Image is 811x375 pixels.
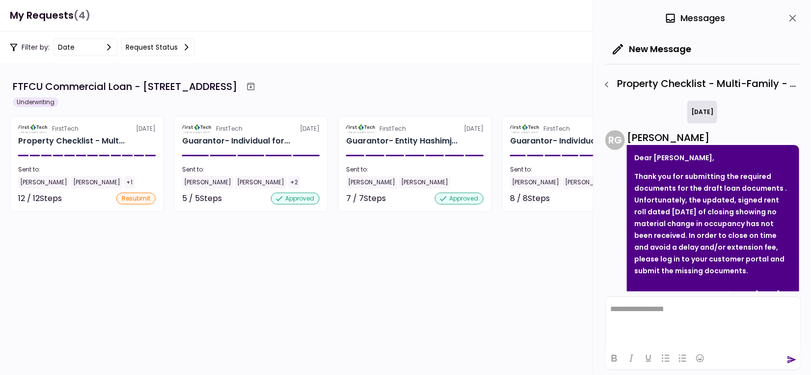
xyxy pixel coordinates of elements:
img: Partner logo [510,124,540,133]
button: Emojis [692,351,708,365]
div: [PERSON_NAME] [627,130,799,145]
div: FTFCU Commercial Loan - [STREET_ADDRESS] [13,79,237,94]
div: [DATE] [687,101,717,123]
div: resubmit [116,193,156,204]
div: [PERSON_NAME] [235,176,286,189]
div: [DATE] [346,124,484,133]
div: 5 / 5 Steps [182,193,222,204]
div: [DATE] [510,124,648,133]
iframe: Rich Text Area [606,297,801,346]
img: Partner logo [182,124,212,133]
div: Property Checklist - Multi-Family 1770 Allens Circle [18,135,125,147]
div: [PERSON_NAME] [18,176,69,189]
button: Italic [623,351,640,365]
div: [PERSON_NAME] [71,176,122,189]
div: 7 / 7 Steps [346,193,386,204]
div: 8 / 8 Steps [510,193,550,204]
div: Property Checklist - Multi-Family - Current Rent Roll [598,76,801,93]
h1: My Requests [10,5,90,26]
button: Bold [606,351,622,365]
div: approved [271,193,320,204]
button: New Message [605,36,699,62]
div: FirstTech [216,124,243,133]
button: Numbered list [675,351,691,365]
div: Sent to: [510,165,648,174]
div: Sent to: [346,165,484,174]
div: R G [605,130,625,150]
button: Underline [640,351,657,365]
button: Request status [121,38,195,56]
div: Guarantor- Individual for GREENSBORO ESTATES LLC Irfana Tabassum [182,135,290,147]
div: Thank you for submitting the required documents for the draft loan documents . Unfortunately, the... [634,171,792,277]
div: [PERSON_NAME] [346,176,397,189]
div: [PERSON_NAME] [182,176,233,189]
button: Bullet list [657,351,674,365]
span: (4) [74,5,90,26]
div: +1 [124,176,135,189]
div: [PERSON_NAME] [510,176,561,189]
div: FirstTech [380,124,406,133]
p: Dear [PERSON_NAME], [634,152,792,164]
button: send [787,355,797,365]
div: Guarantor- Individual Syed Hashim [510,135,621,147]
button: date [54,38,117,56]
div: Sent to: [182,165,320,174]
div: [DATE] [18,124,156,133]
div: date [58,42,75,53]
div: Messages [665,11,725,26]
div: Guarantor- Entity Hashimji Holdings LLC [346,135,458,147]
div: If documents are not received by [DATE], your sixty (60) day rate lock may be jeopardized. [634,288,792,324]
div: 12 / 12 Steps [18,193,62,204]
div: [DATE] [182,124,320,133]
img: Partner logo [346,124,376,133]
div: approved [435,193,484,204]
button: close [784,10,801,27]
button: Archive workflow [242,78,260,95]
div: +2 [288,176,300,189]
img: Partner logo [18,124,48,133]
div: [PERSON_NAME] [399,176,450,189]
div: FirstTech [52,124,79,133]
div: FirstTech [544,124,570,133]
div: Underwriting [13,97,58,107]
div: Filter by: [10,38,195,56]
div: Sent to: [18,165,156,174]
div: [PERSON_NAME] [563,176,614,189]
